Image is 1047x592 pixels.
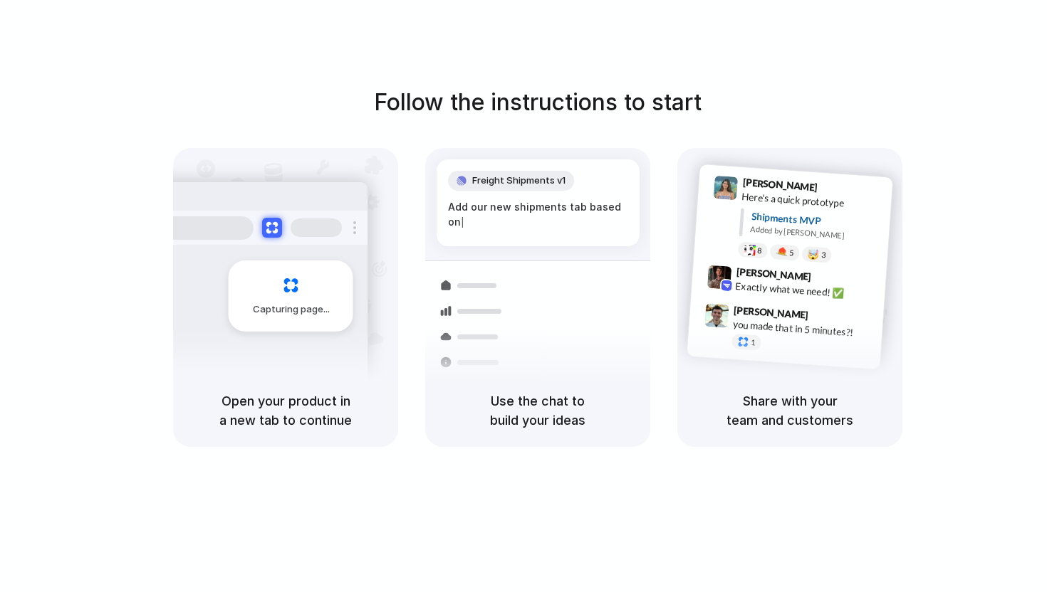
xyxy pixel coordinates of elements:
[757,247,762,255] span: 8
[816,271,845,288] span: 9:42 AM
[736,264,811,285] span: [PERSON_NAME]
[735,279,877,303] div: Exactly what we need! ✅
[789,249,794,257] span: 5
[734,302,809,323] span: [PERSON_NAME]
[822,181,851,199] span: 9:41 AM
[741,189,884,213] div: Here's a quick prototype
[190,391,381,430] h5: Open your product in a new tab to continue
[461,216,464,228] span: |
[808,250,820,260] div: 🤯
[253,302,332,317] span: Capturing page
[813,310,842,327] span: 9:47 AM
[751,209,882,233] div: Shipments MVP
[821,251,826,259] span: 3
[732,317,875,342] div: you made that in 5 minutes?!
[742,174,818,195] span: [PERSON_NAME]
[374,85,702,120] h1: Follow the instructions to start
[472,174,566,188] span: Freight Shipments v1
[750,223,881,244] div: Added by [PERSON_NAME]
[694,391,885,430] h5: Share with your team and customers
[448,199,628,230] div: Add our new shipments tab based on
[442,391,633,430] h5: Use the chat to build your ideas
[751,339,756,347] span: 1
